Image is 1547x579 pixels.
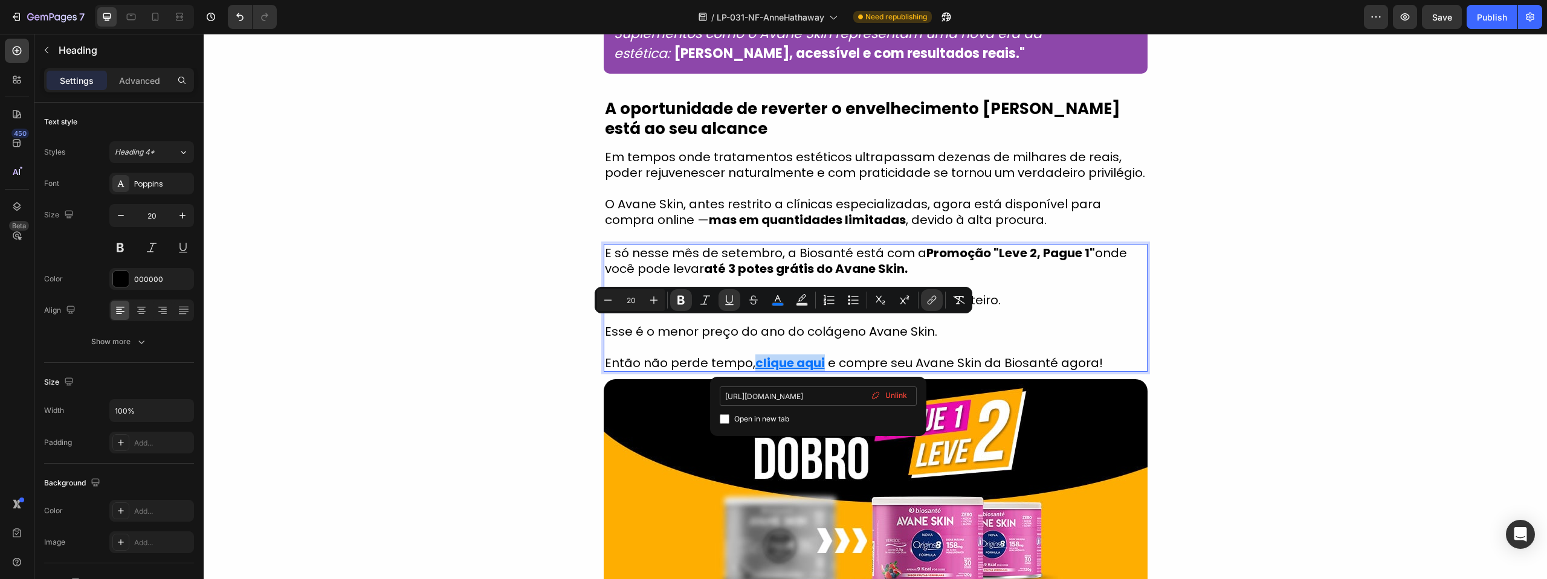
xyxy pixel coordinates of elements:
p: Settings [60,74,94,87]
div: Text style [44,117,77,127]
div: Size [44,374,76,391]
button: Publish [1467,5,1517,29]
h2: Em tempos onde tratamentos estéticos ultrapassam dezenas de milhares de reais, poder rejuvenescer... [400,114,944,195]
strong: mas em quantidades limitadas [505,178,702,194]
span: Need republishing [865,11,927,22]
iframe: Design area [204,34,1547,579]
input: Paste link here [720,386,917,406]
div: Add... [134,506,191,517]
p: Advanced [119,74,160,87]
div: Beta [9,221,29,231]
div: Undo/Redo [228,5,277,29]
div: Add... [134,438,191,449]
div: Font [44,178,59,189]
div: 000000 [134,274,191,285]
div: Align [44,302,78,319]
span: Heading 4* [115,147,155,158]
div: Padding [44,437,72,448]
a: clique aqui [552,321,621,337]
strong: até 3 potes grátis do Avane Skin. [500,226,704,243]
div: Styles [44,147,65,158]
div: Publish [1477,11,1507,24]
h2: Rich Text Editor. Editing area: main [400,210,944,338]
div: Color [44,274,63,284]
span: Open in new tab [734,412,789,426]
div: Editor contextual toolbar [595,287,972,313]
span: / [711,11,714,24]
p: 7 [79,10,85,24]
button: Heading 4* [109,141,194,163]
div: Image [44,537,65,548]
div: Open Intercom Messenger [1506,520,1535,549]
div: Add... [134,537,191,548]
p: E só nesse mês de setembro, a Biosanté está com a onde você pode levar E com frete grátis disponí... [401,211,943,337]
div: 450 [11,129,29,138]
div: Poppins [134,179,191,190]
div: Size [44,207,76,223]
strong: Promoção "Leve 2, Pague 1" [723,211,891,228]
span: LP-031-NF-AnneHathaway [717,11,824,24]
span: Save [1432,12,1452,22]
h2: A oportunidade de reverter o envelhecimento [PERSON_NAME] está ao seu alcance [400,64,944,107]
div: Width [44,405,64,416]
button: Show more [44,331,194,353]
p: Heading [59,43,189,57]
span: Unlink [885,390,907,401]
div: Show more [91,336,147,348]
div: Color [44,505,63,516]
div: Background [44,475,103,491]
input: Auto [110,400,193,421]
button: Save [1422,5,1462,29]
button: 7 [5,5,90,29]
